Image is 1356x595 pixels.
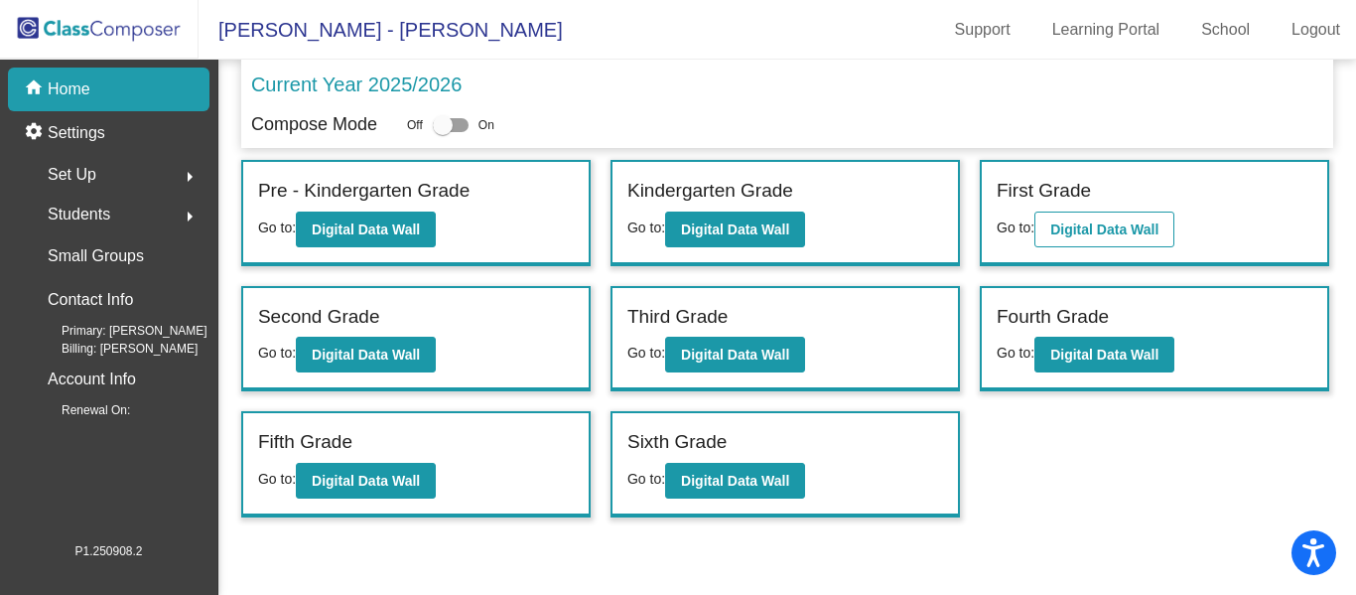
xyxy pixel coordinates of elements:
span: Set Up [48,161,96,189]
span: On [478,116,494,134]
span: Students [48,201,110,228]
mat-icon: settings [24,121,48,145]
span: Go to: [627,345,665,361]
a: Learning Portal [1036,14,1176,46]
button: Digital Data Wall [296,463,436,499]
button: Digital Data Wall [296,212,436,247]
span: Off [407,116,423,134]
b: Digital Data Wall [681,473,789,489]
mat-icon: arrow_right [178,165,202,189]
p: Settings [48,121,105,145]
mat-icon: home [24,77,48,101]
a: Support [939,14,1026,46]
label: Second Grade [258,303,380,332]
p: Small Groups [48,242,144,270]
p: Account Info [48,366,136,393]
label: Third Grade [627,303,728,332]
button: Digital Data Wall [665,337,805,372]
span: Go to: [997,220,1034,235]
b: Digital Data Wall [1050,222,1158,237]
span: Billing: [PERSON_NAME] [30,340,198,358]
span: Go to: [627,220,665,235]
label: Fourth Grade [997,303,1109,332]
button: Digital Data Wall [665,212,805,247]
label: Sixth Grade [627,428,727,457]
b: Digital Data Wall [312,347,420,363]
span: Go to: [997,345,1034,361]
span: Renewal On: [30,401,130,419]
label: First Grade [997,177,1091,206]
a: Logout [1276,14,1356,46]
b: Digital Data Wall [1050,347,1158,363]
label: Pre - Kindergarten Grade [258,177,470,206]
button: Digital Data Wall [1034,212,1174,247]
p: Contact Info [48,286,133,314]
b: Digital Data Wall [312,222,420,237]
a: School [1185,14,1266,46]
span: Go to: [258,220,296,235]
p: Home [48,77,90,101]
button: Digital Data Wall [665,463,805,499]
p: Current Year 2025/2026 [251,70,462,99]
mat-icon: arrow_right [178,205,202,228]
span: Go to: [258,471,296,487]
span: Go to: [627,471,665,487]
p: Compose Mode [251,111,377,138]
button: Digital Data Wall [296,337,436,372]
b: Digital Data Wall [312,473,420,489]
b: Digital Data Wall [681,222,789,237]
label: Fifth Grade [258,428,352,457]
label: Kindergarten Grade [627,177,793,206]
span: Primary: [PERSON_NAME] [30,322,207,340]
span: Go to: [258,345,296,361]
span: [PERSON_NAME] - [PERSON_NAME] [199,14,563,46]
b: Digital Data Wall [681,347,789,363]
button: Digital Data Wall [1034,337,1174,372]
